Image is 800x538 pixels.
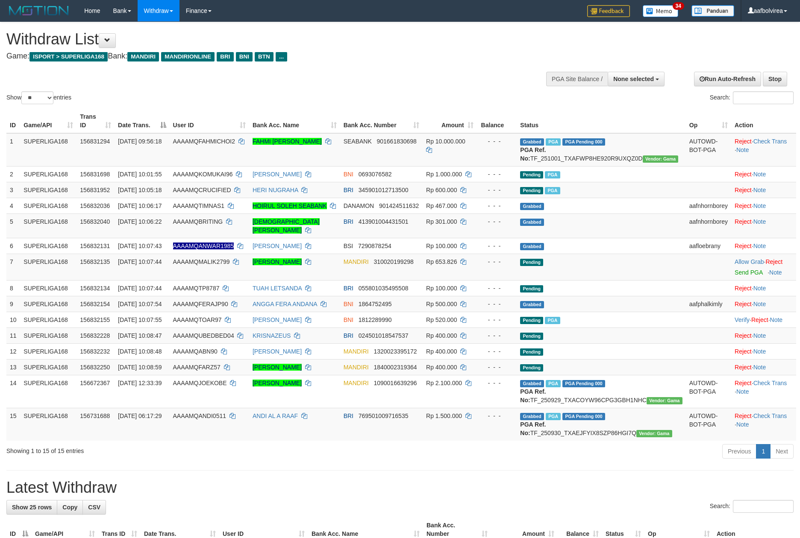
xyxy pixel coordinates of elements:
span: Rp 100.000 [426,243,457,249]
span: 156831952 [80,187,110,193]
span: AAAAMQBRITING [173,218,223,225]
span: 156832228 [80,332,110,339]
a: Reject [735,380,752,386]
span: BRI [217,52,233,61]
a: Note [770,316,783,323]
span: Copy 413901004431501 to clipboard [359,218,409,225]
div: - - - [480,242,514,250]
span: Marked by aafchhiseyha [545,317,560,324]
span: BNI [344,171,353,178]
span: PGA Pending [562,413,605,420]
a: Reject [735,285,752,292]
th: Bank Acc. Number: activate to sort column ascending [340,109,423,133]
img: MOTION_logo.png [6,4,71,17]
span: [DATE] 10:08:59 [118,364,162,371]
span: Show 25 rows [12,504,52,511]
th: Game/API: activate to sort column ascending [20,109,76,133]
span: 156831698 [80,171,110,178]
span: 156832135 [80,258,110,265]
span: MANDIRI [127,52,159,61]
span: · [735,258,765,265]
a: Reject [735,218,752,225]
img: panduan.png [691,5,734,17]
td: 10 [6,312,20,327]
span: SEABANK [344,138,372,145]
a: [PERSON_NAME] [253,380,302,386]
span: 156832250 [80,364,110,371]
span: Copy 024501018547537 to clipboard [359,332,409,339]
a: Note [753,301,766,307]
a: Verify [735,316,750,323]
span: 156832036 [80,202,110,209]
span: MANDIRI [344,258,369,265]
span: Rp 1.000.000 [426,171,462,178]
span: Copy 345901012713500 to clipboard [359,187,409,193]
span: Copy [62,504,77,511]
h4: Game: Bank: [6,52,525,61]
span: 156832131 [80,243,110,249]
span: Grabbed [520,380,544,387]
span: MANDIRIONLINE [161,52,215,61]
span: Vendor URL: https://trx31.1velocity.biz [636,430,672,437]
a: Note [736,421,749,428]
td: 8 [6,280,20,296]
td: SUPERLIGA168 [20,133,76,167]
span: MANDIRI [344,348,369,355]
span: Marked by aafsengchandara [545,187,560,194]
img: Feedback.jpg [587,5,630,17]
input: Search: [733,91,794,104]
td: · · [731,133,796,167]
span: [DATE] 10:01:55 [118,171,162,178]
span: Pending [520,317,543,324]
span: Marked by aafsengchandara [546,138,561,146]
span: Rp 400.000 [426,332,457,339]
th: User ID: activate to sort column ascending [170,109,249,133]
a: Note [753,218,766,225]
td: SUPERLIGA168 [20,312,76,327]
a: Reject [735,171,752,178]
td: TF_250929_TXACOYW96CPG3GBH1NHC [517,375,685,408]
span: Copy 310020199298 to clipboard [374,258,413,265]
span: Copy 1320023395172 to clipboard [374,348,417,355]
th: Op: activate to sort column ascending [686,109,731,133]
td: · [731,280,796,296]
span: Grabbed [520,301,544,308]
span: Copy 055801035495508 to clipboard [359,285,409,292]
div: - - - [480,217,514,226]
span: Rp 653.826 [426,258,457,265]
a: ANGGA FERA ANDANA [253,301,317,307]
td: · [731,254,796,280]
select: Showentries [21,91,53,104]
a: ANDI AL A RAAF [253,412,298,419]
span: BRI [344,187,353,193]
a: Previous [722,444,756,459]
th: Action [731,109,796,133]
a: Check Trans [753,412,787,419]
th: Amount: activate to sort column ascending [423,109,477,133]
span: Rp 467.000 [426,202,457,209]
span: Pending [520,348,543,356]
span: Rp 1.500.000 [426,412,462,419]
td: · [731,198,796,213]
span: Rp 400.000 [426,348,457,355]
a: [PERSON_NAME] [253,316,302,323]
th: ID [6,109,20,133]
td: SUPERLIGA168 [20,280,76,296]
span: Grabbed [520,413,544,420]
td: AUTOWD-BOT-PGA [686,408,731,441]
span: BRI [344,412,353,419]
a: CSV [82,500,106,515]
td: SUPERLIGA168 [20,166,76,182]
a: Run Auto-Refresh [694,72,761,86]
a: Note [753,202,766,209]
a: [PERSON_NAME] [253,171,302,178]
td: · [731,182,796,198]
span: [DATE] 10:07:44 [118,285,162,292]
span: CSV [88,504,100,511]
td: 15 [6,408,20,441]
td: 14 [6,375,20,408]
a: Note [753,348,766,355]
span: PGA Pending [562,138,605,146]
a: Reject [735,243,752,249]
span: AAAAMQTP8787 [173,285,220,292]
